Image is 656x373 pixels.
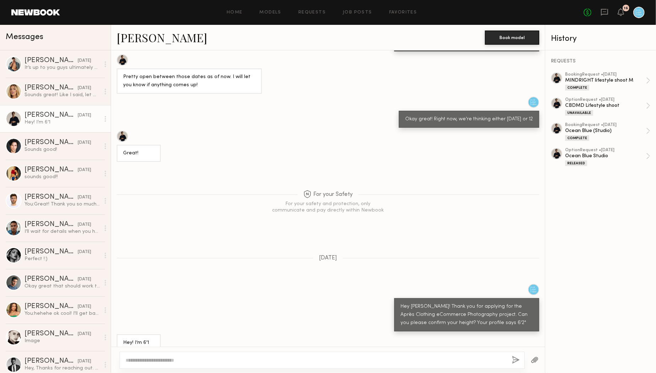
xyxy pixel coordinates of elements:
a: [PERSON_NAME] [117,30,207,45]
a: Favorites [389,10,417,15]
div: Hey! I’m 6’1 [123,339,154,347]
a: Requests [298,10,326,15]
div: [DATE] [78,194,91,201]
div: [PERSON_NAME] [24,194,78,201]
div: For your safety and protection, only communicate and pay directly within Newbook [271,201,385,214]
div: [PERSON_NAME] [24,112,78,119]
div: [DATE] [78,303,91,310]
div: Hey! I’m 6’1 [24,119,100,126]
div: Complete [565,135,589,141]
div: Unavailable [565,110,593,116]
div: [PERSON_NAME] [24,276,78,283]
div: sounds good!! [24,174,100,180]
div: [PERSON_NAME] [24,221,78,228]
div: Hey, Thanks for reaching out. My day rate would be 2000 per day. Thank you [24,365,100,372]
a: Home [227,10,243,15]
div: You: hehehe ok cool! I'll get back to you soon [24,310,100,317]
div: Ocean Blue (Studio) [565,127,646,134]
div: booking Request • [DATE] [565,123,646,127]
div: Ocean Blue Studio [565,153,646,159]
div: You: Great! Thank you so much for the quick response. We'll get back to you soon. [24,201,100,208]
div: [DATE] [78,276,91,283]
button: Book model [485,31,539,45]
div: Sounds good! [24,146,100,153]
div: [PERSON_NAME] [24,57,78,64]
div: [DATE] [78,57,91,64]
div: [DATE] [78,221,91,228]
span: [DATE] [319,255,337,261]
a: Book model [485,34,539,40]
div: Released [565,160,587,166]
div: [DATE] [78,167,91,174]
a: optionRequest •[DATE]CBDMD Lifestyle shootUnavailable [565,98,650,116]
div: Image [24,338,100,344]
a: bookingRequest •[DATE]MINDRIGHT lifestyle shoot MComplete [565,72,650,90]
div: [PERSON_NAME] [24,330,78,338]
div: It’s up to you guys ultimately but I’d love to do the shoot and I do think I would still fit the ... [24,64,100,71]
div: 16 [624,6,628,10]
div: Complete [565,85,589,90]
div: [PERSON_NAME] [24,358,78,365]
span: For your Safety [303,190,353,199]
div: Pretty open between those dates as of now. I will let you know if anything comes up! [123,73,255,89]
a: optionRequest •[DATE]Ocean Blue StudioReleased [565,148,650,166]
div: [DATE] [78,139,91,146]
div: History [551,35,650,43]
a: Models [260,10,281,15]
div: Okay great that should work thanks for the update. [24,283,100,290]
div: option Request • [DATE] [565,98,646,102]
div: option Request • [DATE] [565,148,646,153]
div: booking Request • [DATE] [565,72,646,77]
div: [PERSON_NAME] [24,248,78,256]
div: [PERSON_NAME] [24,303,78,310]
span: Messages [6,33,43,41]
div: [DATE] [78,331,91,338]
div: [PERSON_NAME] [24,139,78,146]
div: Great! [123,149,154,158]
div: Sounds great! Like I said, let me know if you have any questions or want to discuss rates etc! Lo... [24,92,100,98]
div: [DATE] [78,85,91,92]
div: [DATE] [78,112,91,119]
div: [PERSON_NAME] [24,84,78,92]
div: MINDRIGHT lifestyle shoot M [565,77,646,84]
div: Hey [PERSON_NAME]! Thank you for applying for the Après Clothing eCommerce Photography project. C... [401,303,533,327]
div: [PERSON_NAME] [24,166,78,174]
a: Job Posts [343,10,372,15]
div: Okay great! Right now, we're thinking either [DATE] or 12 [405,115,533,124]
div: Perfect !:) [24,256,100,262]
div: CBDMD Lifestyle shoot [565,102,646,109]
div: REQUESTS [551,59,650,64]
a: bookingRequest •[DATE]Ocean Blue (Studio)Complete [565,123,650,141]
div: [DATE] [78,249,91,256]
div: I’ll wait for details when you have it then. Thank you [24,228,100,235]
div: [DATE] [78,358,91,365]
